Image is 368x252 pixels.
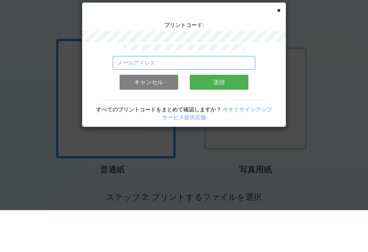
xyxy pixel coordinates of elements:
[162,156,206,162] a: サービス提供店舗
[113,98,256,112] input: メールアドレス
[164,64,204,70] span: プリントコード:
[190,117,248,132] button: 送信
[96,148,221,154] span: すべてのプリントコードをまとめて確認しますか？
[223,148,272,154] a: 今すぐサインアップ
[120,117,178,132] button: キャンセル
